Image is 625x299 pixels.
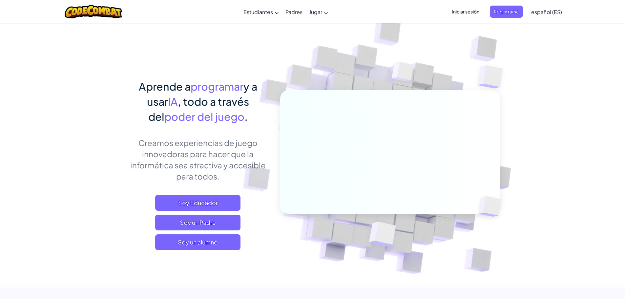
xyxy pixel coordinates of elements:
a: Padres [282,3,306,21]
img: Overlap cubes [465,49,521,105]
span: programar [191,80,243,93]
img: CodeCombat logo [65,5,122,18]
img: Overlap cubes [379,49,427,98]
span: Estudiantes [243,9,273,15]
span: Jugar [309,9,322,15]
img: Overlap cubes [353,208,411,262]
button: Registrarse [490,6,523,18]
span: español (ES) [531,9,562,15]
a: Jugar [306,3,331,21]
button: Soy un alumno [155,234,240,250]
span: IA [168,95,178,108]
span: poder del juego [164,110,244,123]
img: Overlap cubes [467,182,516,230]
a: Estudiantes [240,3,282,21]
a: español (ES) [528,3,565,21]
span: Aprende a [139,80,191,93]
span: , todo a través del [148,95,249,123]
a: Soy un Padre [155,215,240,230]
button: Iniciar sesión [448,6,483,18]
span: . [244,110,248,123]
p: Creamos experiencias de juego innovadoras para hacer que la informática sea atractiva y accesible... [126,137,270,182]
a: Soy Educador [155,195,240,211]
